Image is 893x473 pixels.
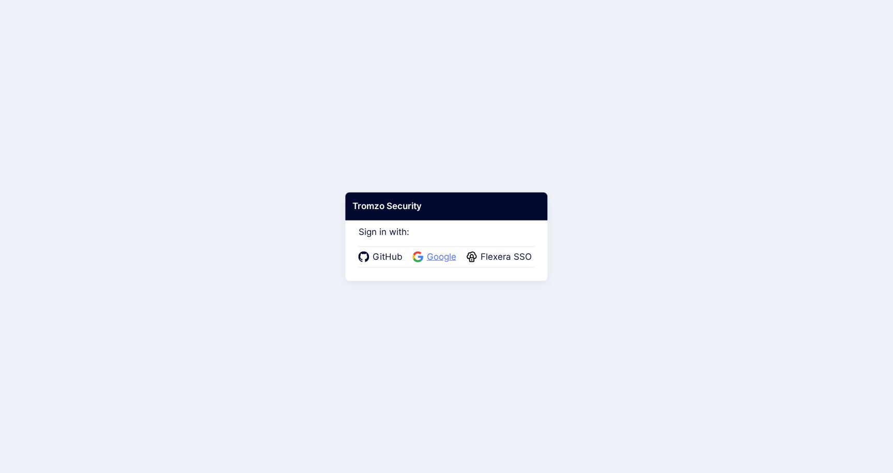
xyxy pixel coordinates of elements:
span: GitHub [369,250,406,264]
a: GitHub [359,250,406,264]
span: Flexera SSO [478,250,535,264]
div: Tromzo Security [345,193,547,220]
a: Flexera SSO [467,250,535,264]
div: Sign in with: [359,213,535,268]
span: Google [424,250,459,264]
a: Google [413,250,459,264]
